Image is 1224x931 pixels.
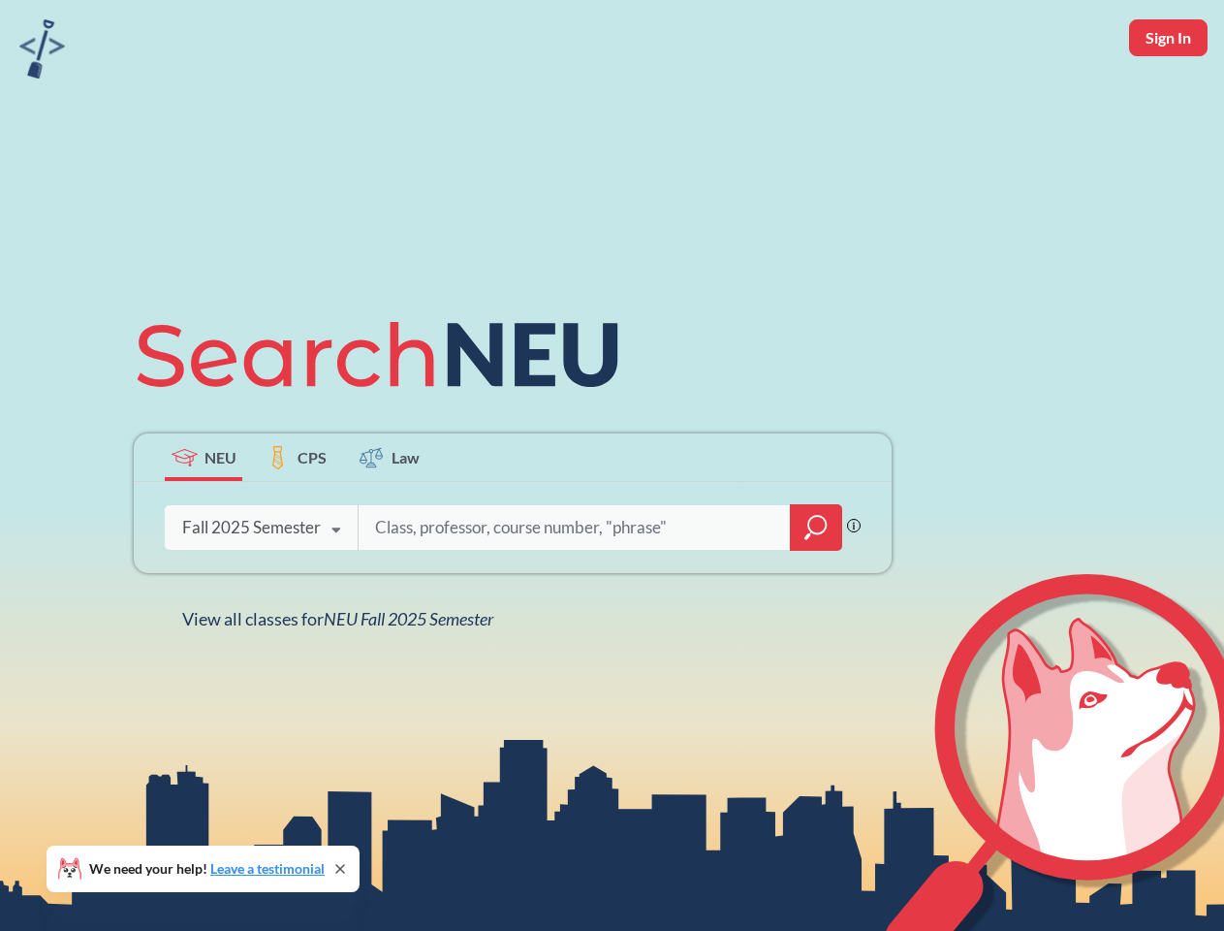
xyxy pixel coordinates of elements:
span: CPS [298,446,327,468]
button: Sign In [1129,19,1208,56]
svg: magnifying glass [804,514,828,541]
span: NEU Fall 2025 Semester [324,608,493,629]
a: sandbox logo [19,19,65,84]
div: Fall 2025 Semester [182,517,321,538]
div: magnifying glass [790,504,842,551]
span: View all classes for [182,608,493,629]
span: Law [392,446,420,468]
img: sandbox logo [19,19,65,79]
input: Class, professor, course number, "phrase" [373,507,776,548]
span: We need your help! [89,862,325,876]
span: NEU [204,446,236,468]
a: Leave a testimonial [210,860,325,877]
